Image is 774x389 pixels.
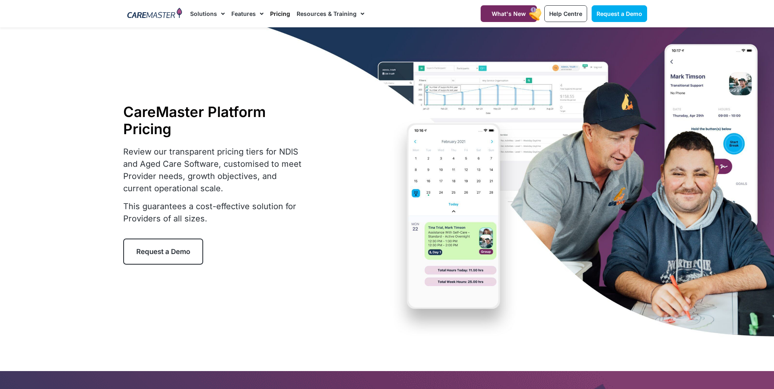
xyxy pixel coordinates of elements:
a: Request a Demo [123,239,203,265]
a: Help Centre [544,5,587,22]
span: Request a Demo [136,248,190,256]
span: What's New [492,10,526,17]
a: What's New [481,5,537,22]
img: CareMaster Logo [127,8,182,20]
span: Request a Demo [597,10,642,17]
p: This guarantees a cost-effective solution for Providers of all sizes. [123,200,307,225]
span: Help Centre [549,10,582,17]
h1: CareMaster Platform Pricing [123,103,307,137]
p: Review our transparent pricing tiers for NDIS and Aged Care Software, customised to meet Provider... [123,146,307,194]
a: Request a Demo [592,5,647,22]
